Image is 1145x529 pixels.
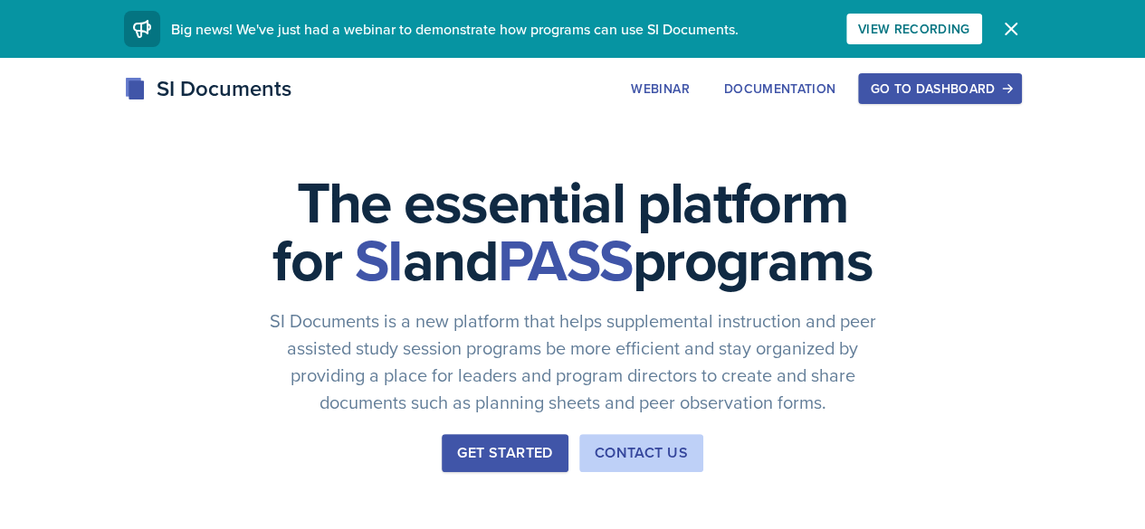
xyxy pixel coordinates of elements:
[858,73,1021,104] button: Go to Dashboard
[124,72,291,105] div: SI Documents
[724,81,836,96] div: Documentation
[631,81,689,96] div: Webinar
[579,434,703,472] button: Contact Us
[619,73,701,104] button: Webinar
[712,73,848,104] button: Documentation
[595,442,688,464] div: Contact Us
[858,22,970,36] div: View Recording
[171,19,739,39] span: Big news! We've just had a webinar to demonstrate how programs can use SI Documents.
[870,81,1009,96] div: Go to Dashboard
[442,434,568,472] button: Get Started
[457,442,552,464] div: Get Started
[846,14,982,44] button: View Recording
